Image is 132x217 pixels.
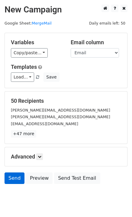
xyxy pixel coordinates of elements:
a: Preview [26,172,53,184]
iframe: Chat Widget [102,188,132,217]
small: [EMAIL_ADDRESS][DOMAIN_NAME] [11,122,78,126]
button: Save [43,72,59,82]
a: Load... [11,72,34,82]
a: Daily emails left: 50 [87,21,127,25]
a: Templates [11,64,37,70]
small: Google Sheet: [5,21,52,25]
a: MergeMail [32,21,52,25]
h5: Variables [11,39,62,46]
h5: Advanced [11,153,121,160]
small: [PERSON_NAME][EMAIL_ADDRESS][DOMAIN_NAME] [11,108,110,112]
a: Copy/paste... [11,48,48,58]
small: [PERSON_NAME][EMAIL_ADDRESS][DOMAIN_NAME] [11,115,110,119]
a: Send Test Email [54,172,100,184]
span: Daily emails left: 50 [87,20,127,27]
a: Send [5,172,24,184]
h2: New Campaign [5,5,127,15]
h5: Email column [71,39,121,46]
h5: 50 Recipients [11,98,121,104]
a: +47 more [11,130,36,138]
